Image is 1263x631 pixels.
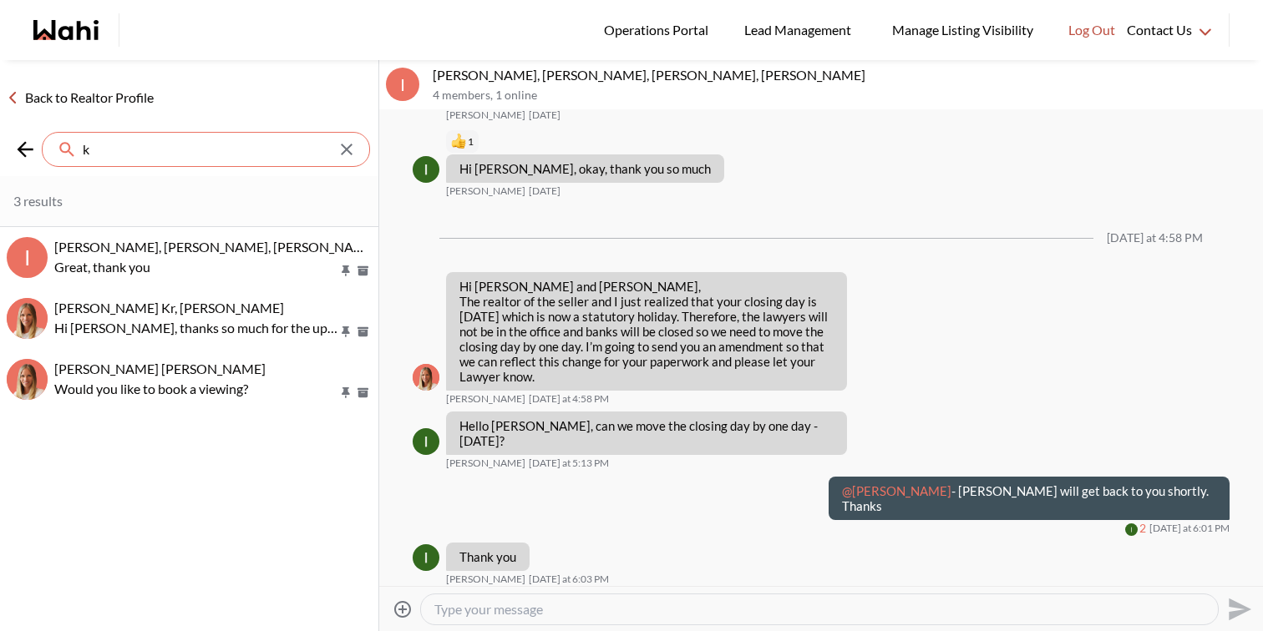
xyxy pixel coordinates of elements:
[446,184,525,198] span: [PERSON_NAME]
[468,135,474,149] span: 1
[529,573,609,586] time: 2025-09-04T22:03:15.667Z
[1149,522,1230,535] time: 2025-09-04T22:01:54.874Z
[459,161,711,176] p: Hi [PERSON_NAME], okay, thank you so much
[433,88,1256,103] p: 4 members , 1 online
[54,379,338,399] p: Would you like to book a viewing?
[413,544,439,571] div: Irina Krasyuk
[459,549,516,564] p: Thank you
[413,428,439,455] img: I
[529,109,560,122] time: 2025-08-25T16:47:09.748Z
[1125,523,1138,536] img: I
[529,457,609,470] time: 2025-09-04T21:13:48.521Z
[887,19,1038,41] span: Manage Listing Visibility
[33,20,99,40] a: Wahi homepage
[338,386,353,400] button: Pin
[459,279,834,384] p: Hi [PERSON_NAME] and [PERSON_NAME], The realtor of the seller and I just realized that your closi...
[413,544,439,571] img: I
[354,386,372,400] button: Archive
[744,19,857,41] span: Lead Management
[7,237,48,278] div: I
[54,300,284,315] span: [PERSON_NAME] Kr, [PERSON_NAME]
[1068,19,1115,41] span: Log Out
[7,298,48,339] img: K
[446,129,731,155] div: Reaction list
[413,156,439,183] img: I
[433,67,1256,83] p: [PERSON_NAME], [PERSON_NAME], [PERSON_NAME], [PERSON_NAME]
[54,257,338,277] p: Great, thank you
[446,392,525,406] span: [PERSON_NAME]
[459,418,834,448] p: Hello [PERSON_NAME], can we move the closing day by one day - [DATE]?
[54,239,487,255] span: [PERSON_NAME], [PERSON_NAME], [PERSON_NAME], [PERSON_NAME]
[83,141,332,158] input: Search
[529,392,609,406] time: 2025-09-04T20:58:11.555Z
[434,601,1205,618] textarea: Type your message
[413,364,439,391] div: Michelle Ryckman
[413,364,439,391] img: M
[7,359,48,400] div: Kristoffer Hidalgo, Michelle
[446,573,525,586] span: [PERSON_NAME]
[413,428,439,455] div: Irina Krasyuk
[7,359,48,400] img: K
[1139,522,1146,536] span: 2
[1219,590,1256,628] button: Send
[354,325,372,339] button: Archive
[604,19,714,41] span: Operations Portal
[54,361,266,376] span: [PERSON_NAME] [PERSON_NAME]
[451,135,474,149] button: Reactions: like
[1107,231,1203,245] div: [DATE] at 4:58 PM
[446,109,525,122] span: [PERSON_NAME]
[842,483,1216,513] p: - [PERSON_NAME] will get back to you shortly. Thanks
[7,298,48,339] div: Keyur Kr, Michelle
[446,457,525,470] span: [PERSON_NAME]
[354,264,372,278] button: Archive
[54,318,338,338] p: Hi [PERSON_NAME], thanks so much for the update—I completely understand. It’s smart to keep an ey...
[413,156,439,183] div: Irina Krasyuk
[842,483,951,498] span: @[PERSON_NAME]
[338,325,353,339] button: Pin
[529,184,560,198] time: 2025-08-25T16:49:07.367Z
[1125,523,1138,536] div: Irina Krasyuk
[386,68,419,101] div: I
[338,264,353,278] button: Pin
